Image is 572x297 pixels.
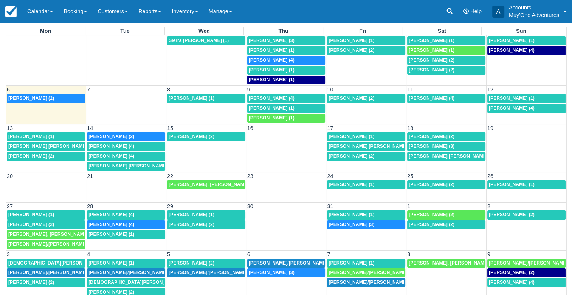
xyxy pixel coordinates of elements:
a: [PERSON_NAME] (4) [87,220,165,229]
span: 28 [86,203,94,209]
a: [PERSON_NAME]/[PERSON_NAME]; [PERSON_NAME]/[PERSON_NAME] (2) [247,259,326,268]
a: [PERSON_NAME] (4) [87,142,165,151]
span: 13 [6,125,14,131]
a: [PERSON_NAME]/[PERSON_NAME], [PERSON_NAME]/[PERSON_NAME] (2) [7,240,85,249]
a: [PERSON_NAME] (2) [167,220,245,229]
span: Thu [278,28,288,34]
span: [PERSON_NAME] (1) [88,260,134,266]
span: [PERSON_NAME] (4) [409,96,454,101]
span: [PERSON_NAME] (2) [409,222,454,227]
span: [PERSON_NAME] [PERSON_NAME] (2) [8,144,94,149]
a: [PERSON_NAME] (1) [167,210,245,220]
a: [PERSON_NAME], [PERSON_NAME] (2) [407,259,485,268]
span: [PERSON_NAME] (2) [169,260,214,266]
a: [PERSON_NAME] [PERSON_NAME] (2) [7,142,85,151]
span: [PERSON_NAME] (2) [329,48,374,53]
span: 2 [487,203,491,209]
span: [PERSON_NAME] (4) [249,96,295,101]
span: [PERSON_NAME] (4) [88,144,134,149]
span: [PERSON_NAME] (1) [249,77,295,82]
a: [PERSON_NAME] (1) [247,104,326,113]
a: [DEMOGRAPHIC_DATA][PERSON_NAME] (2) [87,278,165,287]
span: 25 [406,173,414,179]
span: [PERSON_NAME]/[PERSON_NAME]; [PERSON_NAME]/[PERSON_NAME] (2) [249,260,416,266]
span: 7 [326,251,331,257]
span: 8 [406,251,411,257]
a: [PERSON_NAME] (1) [407,36,485,45]
span: [PERSON_NAME] (4) [489,280,535,285]
a: [PERSON_NAME] (4) [487,278,566,287]
span: 21 [86,173,94,179]
img: checkfront-main-nav-mini-logo.png [5,6,17,17]
a: [DEMOGRAPHIC_DATA][PERSON_NAME] (3) [7,259,85,268]
a: [PERSON_NAME] [PERSON_NAME] (1) [327,142,405,151]
span: [PERSON_NAME] (2) [409,134,454,139]
span: 26 [487,173,494,179]
a: [PERSON_NAME] (1) [247,46,326,55]
span: Tue [120,28,130,34]
span: [PERSON_NAME]/[PERSON_NAME]; [PERSON_NAME]/[PERSON_NAME] (2) [88,270,256,275]
span: [PERSON_NAME] (3) [409,144,454,149]
span: [PERSON_NAME] (1) [249,67,295,73]
span: 19 [487,125,494,131]
a: [PERSON_NAME] (4) [87,210,165,220]
span: [PERSON_NAME] [PERSON_NAME] (2) [88,163,174,169]
span: [PERSON_NAME] (2) [409,67,454,73]
span: Wed [198,28,210,34]
span: 11 [406,87,414,93]
span: [PERSON_NAME] (4) [88,212,134,217]
span: [PERSON_NAME] (1) [169,96,214,101]
span: 4 [86,251,91,257]
span: [PERSON_NAME] (1) [249,105,295,111]
a: [PERSON_NAME] (1) [487,180,566,189]
a: [PERSON_NAME] (1) [407,46,485,55]
span: [PERSON_NAME] (4) [88,222,134,227]
span: [PERSON_NAME] (2) [489,212,535,217]
span: [PERSON_NAME] (1) [329,38,374,43]
span: 22 [166,173,174,179]
span: 7 [86,87,91,93]
a: [PERSON_NAME] (2) [487,210,566,220]
a: [PERSON_NAME]/[PERSON_NAME]; [PERSON_NAME]/[PERSON_NAME] (2) [87,268,165,277]
span: 17 [326,125,334,131]
span: [PERSON_NAME] (2) [8,153,54,159]
span: [PERSON_NAME] [PERSON_NAME] (2) [409,153,494,159]
a: [PERSON_NAME] (2) [407,180,485,189]
span: [PERSON_NAME] (4) [489,48,535,53]
a: [PERSON_NAME] (1) [327,36,405,45]
a: [PERSON_NAME] (4) [487,104,566,113]
a: [PERSON_NAME] (1) [247,114,326,123]
span: [DEMOGRAPHIC_DATA][PERSON_NAME] (3) [8,260,107,266]
a: [PERSON_NAME] (1) [87,259,165,268]
span: 8 [166,87,171,93]
a: [PERSON_NAME], [PERSON_NAME] (2) [167,180,245,189]
span: [PERSON_NAME] (3) [329,222,374,227]
p: Accounts [509,4,559,11]
span: 9 [487,251,491,257]
span: 1 [406,203,411,209]
span: 29 [166,203,174,209]
span: 27 [6,203,14,209]
span: [PERSON_NAME] (2) [409,212,454,217]
a: [PERSON_NAME] (2) [7,278,85,287]
a: [PERSON_NAME] (4) [487,46,566,55]
span: [PERSON_NAME] (1) [329,212,374,217]
a: [PERSON_NAME] (2) [7,94,85,103]
span: [PERSON_NAME] (1) [8,134,54,139]
a: [PERSON_NAME] (3) [247,36,326,45]
span: 24 [326,173,334,179]
a: [PERSON_NAME] (2) [167,259,245,268]
span: 12 [487,87,494,93]
a: [PERSON_NAME] (2) [7,152,85,161]
span: [PERSON_NAME] (2) [329,96,374,101]
a: [PERSON_NAME] (2) [407,210,485,220]
span: 9 [246,87,251,93]
span: [PERSON_NAME]/[PERSON_NAME], [PERSON_NAME]/[PERSON_NAME] (2) [8,241,176,247]
i: Help [463,9,469,14]
span: [PERSON_NAME] (1) [409,48,454,53]
span: 10 [326,87,334,93]
span: [PERSON_NAME] (3) [249,38,295,43]
a: [PERSON_NAME] (2) [327,152,405,161]
a: [PERSON_NAME] (4) [247,56,326,65]
a: [PERSON_NAME] (3) [247,268,326,277]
